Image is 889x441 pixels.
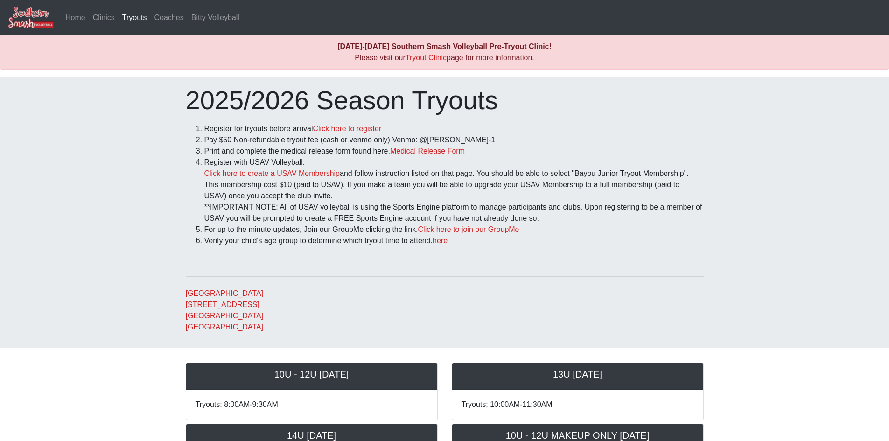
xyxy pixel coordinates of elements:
[462,369,694,380] h5: 13U [DATE]
[390,147,465,155] a: Medical Release Form
[204,235,704,246] li: Verify your child's age group to determine which tryout time to attend.
[196,399,428,410] p: Tryouts: 8:00AM-9:30AM
[186,84,704,116] h1: 2025/2026 Season Tryouts
[204,169,340,177] a: Click here to create a USAV Membership
[89,8,119,27] a: Clinics
[188,8,243,27] a: Bitty Volleyball
[186,289,264,331] a: [GEOGRAPHIC_DATA][STREET_ADDRESS][GEOGRAPHIC_DATA][GEOGRAPHIC_DATA]
[151,8,188,27] a: Coaches
[196,430,428,441] h5: 14U [DATE]
[313,125,381,133] a: Click here to register
[337,42,552,50] b: [DATE]-[DATE] Southern Smash Volleyball Pre-Tryout Clinic!
[406,54,447,62] a: Tryout Clinic
[62,8,89,27] a: Home
[204,157,704,224] li: Register with USAV Volleyball. and follow instruction listed on that page. You should be able to ...
[418,225,519,233] a: Click here to join our GroupMe
[433,237,448,245] a: here
[196,369,428,380] h5: 10U - 12U [DATE]
[119,8,151,27] a: Tryouts
[204,146,704,157] li: Print and complete the medical release form found here.
[462,430,694,441] h5: 10U - 12U MAKEUP ONLY [DATE]
[204,123,704,134] li: Register for tryouts before arrival
[204,224,704,235] li: For up to the minute updates, Join our GroupMe clicking the link.
[462,399,694,410] p: Tryouts: 10:00AM-11:30AM
[7,6,54,29] img: Southern Smash Volleyball
[204,134,704,146] li: Pay $50 Non-refundable tryout fee (cash or venmo only) Venmo: @[PERSON_NAME]-1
